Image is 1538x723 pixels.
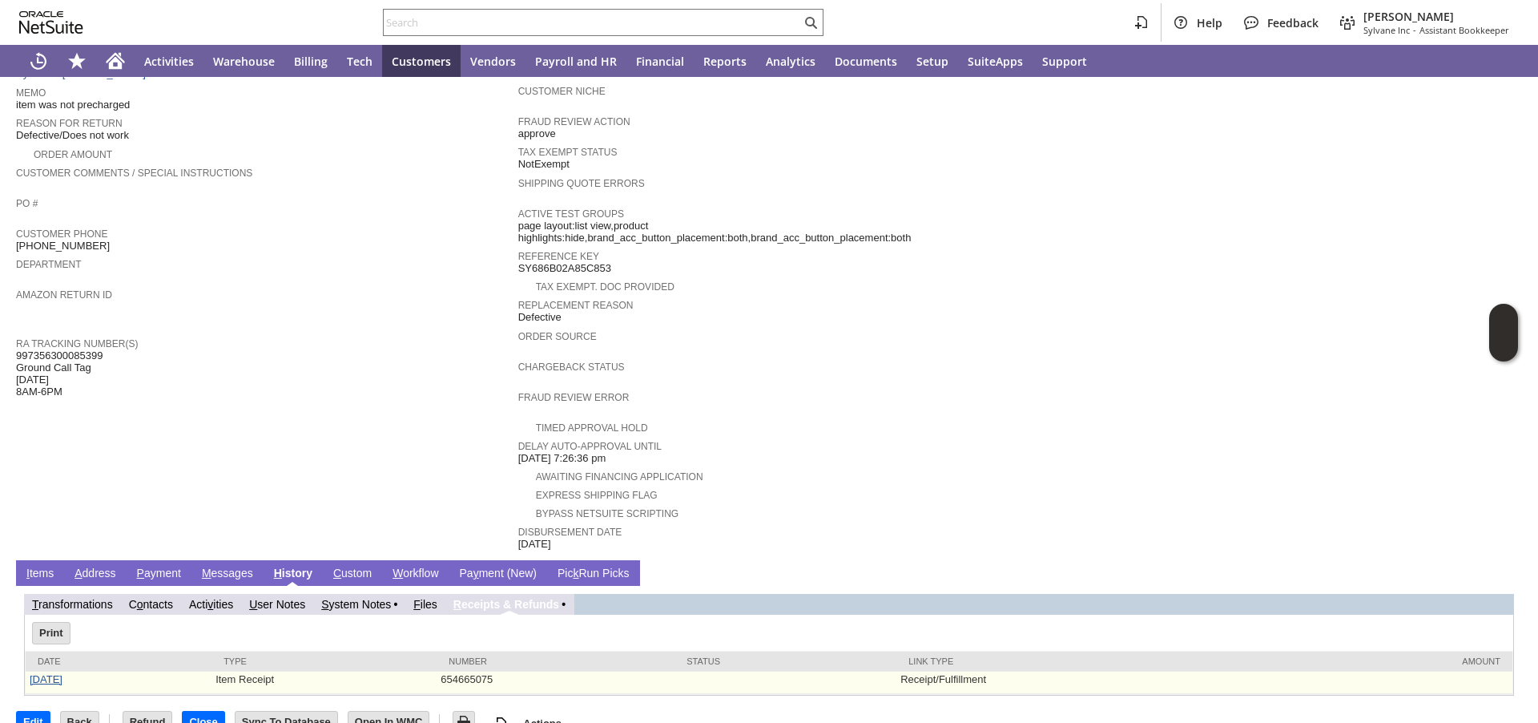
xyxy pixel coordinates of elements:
a: Timed Approval Hold [536,422,648,434]
a: Unrolled view on [1493,563,1512,583]
a: Vendors [461,45,525,77]
span: R [453,598,461,611]
span: - [1413,24,1416,36]
a: Department [16,259,82,270]
td: Item Receipt [211,672,437,694]
div: Status [686,656,884,666]
span: Financial [636,54,684,69]
a: Warehouse [203,45,284,77]
span: item was not precharged [16,99,130,111]
a: Fraud Review Action [518,116,630,127]
a: Workflow [389,567,442,582]
span: Defective/Does not work [16,129,129,142]
a: Active Test Groups [518,208,624,220]
span: I [26,567,30,580]
a: Disbursement Date [518,527,622,538]
span: Vendors [470,54,516,69]
a: Reason For Return [16,118,123,129]
a: Tax Exempt Status [518,147,618,158]
a: Customer Comments / Special Instructions [16,168,252,179]
a: Items [22,567,58,582]
a: [DATE] [30,673,62,685]
input: Print [33,623,70,644]
a: Customers [382,45,461,77]
svg: Shortcuts [67,51,87,71]
span: [DATE] [518,538,551,551]
a: Activities [135,45,203,77]
div: Amount [1226,656,1500,666]
span: o [137,598,143,611]
span: C [333,567,341,580]
span: Help [1197,15,1222,30]
a: Receipts & Refunds [453,598,559,611]
span: U [249,598,257,611]
a: System Notes [321,598,391,611]
span: Feedback [1267,15,1319,30]
span: Analytics [766,54,815,69]
span: Tech [347,54,372,69]
svg: Recent Records [29,51,48,71]
div: Number [449,656,662,666]
span: NotExempt [518,158,570,171]
a: Custom [329,567,376,582]
a: Fraud Review Error [518,392,630,403]
span: Setup [916,54,948,69]
span: 997356300085399 Ground Call Tag [DATE] 8AM-6PM [16,349,103,398]
span: y [473,567,479,580]
span: Activities [144,54,194,69]
span: P [137,567,144,580]
span: Defective [518,311,562,324]
span: S [321,598,328,611]
a: Home [96,45,135,77]
span: Support [1042,54,1087,69]
a: Contacts [129,598,173,611]
span: Reports [703,54,747,69]
svg: Search [801,13,820,32]
td: 654665075 [437,672,674,694]
span: Sylvane Inc [1363,24,1410,36]
a: Files [413,598,437,611]
a: Transformations [32,598,113,611]
a: Order Amount [34,149,112,160]
span: A [74,567,82,580]
a: History [270,567,316,582]
span: SY686B02A85C853 [518,262,611,275]
input: Search [384,13,801,32]
a: Payment [133,567,185,582]
a: Delay Auto-Approval Until [518,441,662,452]
div: Link Type [908,656,1202,666]
a: Analytics [756,45,825,77]
span: W [393,567,403,580]
a: Address [70,567,119,582]
a: Payroll and HR [525,45,626,77]
a: PickRun Picks [554,567,633,582]
span: Documents [835,54,897,69]
span: k [573,567,578,580]
a: RA Tracking Number(s) [16,338,138,349]
span: M [202,567,211,580]
svg: Home [106,51,125,71]
a: Payment (New) [456,567,541,582]
a: Bypass NetSuite Scripting [536,508,678,519]
span: Customers [392,54,451,69]
a: Financial [626,45,694,77]
span: Payroll and HR [535,54,617,69]
td: Receipt/Fulfillment [896,672,1214,694]
a: User Notes [249,598,305,611]
a: Support [1033,45,1097,77]
a: PO # [16,198,38,209]
a: Setup [907,45,958,77]
a: Express Shipping Flag [536,490,658,501]
a: Customer Niche [518,86,606,97]
iframe: Click here to launch Oracle Guided Learning Help Panel [1489,304,1518,361]
a: Chargeback Status [518,361,625,373]
span: Oracle Guided Learning Widget. To move around, please hold and drag [1489,333,1518,362]
a: Messages [198,567,257,582]
span: [PHONE_NUMBER] [16,240,110,252]
div: Shortcuts [58,45,96,77]
a: Documents [825,45,907,77]
div: Date [38,656,199,666]
a: Reports [694,45,756,77]
a: SuiteApps [958,45,1033,77]
a: Replacement reason [518,300,634,311]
